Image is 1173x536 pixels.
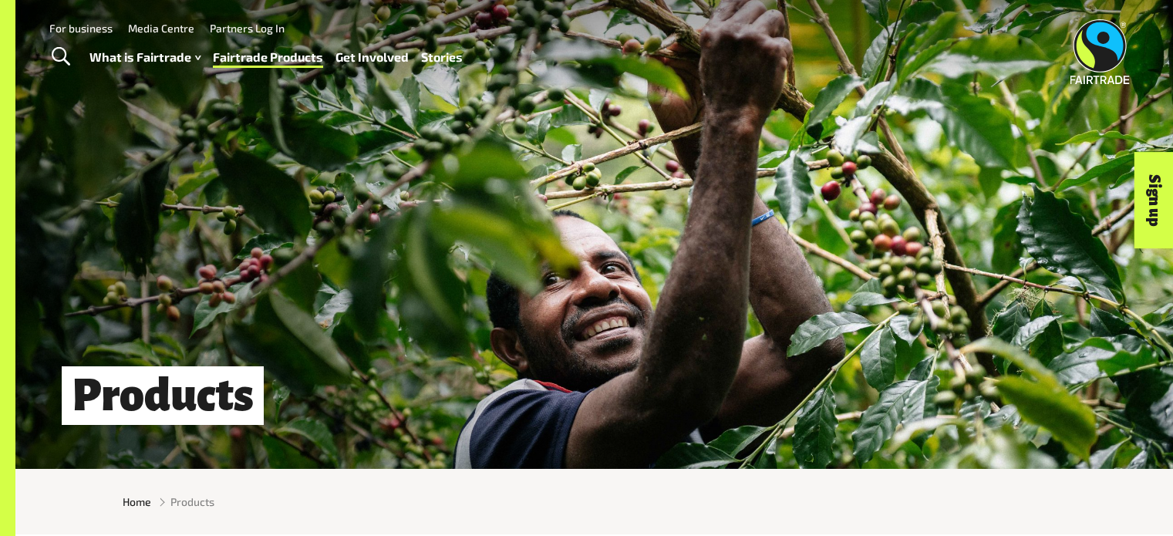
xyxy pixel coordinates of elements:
a: Stories [421,46,463,69]
a: What is Fairtrade [89,46,201,69]
a: For business [49,22,113,35]
img: Fairtrade Australia New Zealand logo [1070,19,1130,84]
span: Products [170,494,214,510]
a: Get Involved [335,46,409,69]
a: Toggle Search [42,38,79,76]
h1: Products [62,366,264,426]
a: Partners Log In [210,22,285,35]
a: Home [123,494,151,510]
a: Fairtrade Products [213,46,323,69]
a: Media Centre [128,22,194,35]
